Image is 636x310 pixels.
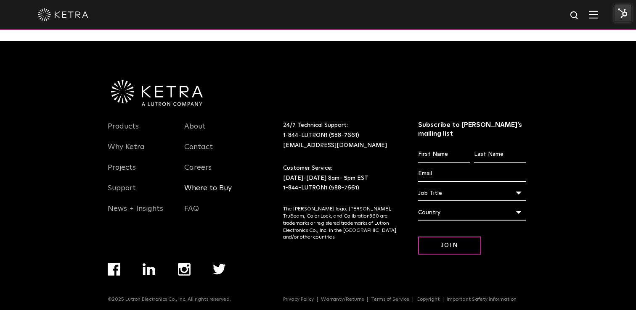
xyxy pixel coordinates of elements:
[184,122,206,141] a: About
[108,204,163,223] a: News + Insights
[184,184,232,203] a: Where to Buy
[108,163,136,182] a: Projects
[184,142,213,162] a: Contact
[108,263,248,297] div: Navigation Menu
[213,264,226,275] img: twitter
[280,297,318,302] a: Privacy Policy
[418,147,470,163] input: First Name
[283,163,397,193] p: Customer Service: [DATE]-[DATE] 8am- 5pm EST
[283,297,528,302] div: Navigation Menu
[318,297,368,302] a: Warranty/Returns
[283,121,397,150] p: 24/7 Technical Support:
[283,206,397,241] p: The [PERSON_NAME] logo, [PERSON_NAME], TruBeam, Color Lock, and Calibration360 are trademarks or ...
[443,297,520,302] a: Important Safety Information
[614,4,632,22] img: HubSpot Tools Menu Toggle
[38,8,88,21] img: ketra-logo-2019-white
[418,121,526,138] h3: Subscribe to [PERSON_NAME]’s mailing list
[474,147,526,163] input: Last Name
[283,185,359,191] a: 1-844-LUTRON1 (588-7661)
[111,80,203,106] img: Ketra-aLutronCo_White_RGB
[418,205,526,221] div: Country
[108,121,172,223] div: Navigation Menu
[283,142,387,148] a: [EMAIL_ADDRESS][DOMAIN_NAME]
[418,166,526,182] input: Email
[108,263,120,276] img: facebook
[108,122,139,141] a: Products
[418,185,526,201] div: Job Title
[283,132,359,138] a: 1-844-LUTRON1 (588-7661)
[184,163,212,182] a: Careers
[108,142,145,162] a: Why Ketra
[184,204,199,223] a: FAQ
[570,11,580,21] img: search icon
[108,297,231,302] p: ©2025 Lutron Electronics Co., Inc. All rights reserved.
[418,236,481,255] input: Join
[368,297,413,302] a: Terms of Service
[178,263,191,276] img: instagram
[108,184,136,203] a: Support
[589,11,598,18] img: Hamburger%20Nav.svg
[184,121,248,223] div: Navigation Menu
[413,297,443,302] a: Copyright
[143,263,156,275] img: linkedin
